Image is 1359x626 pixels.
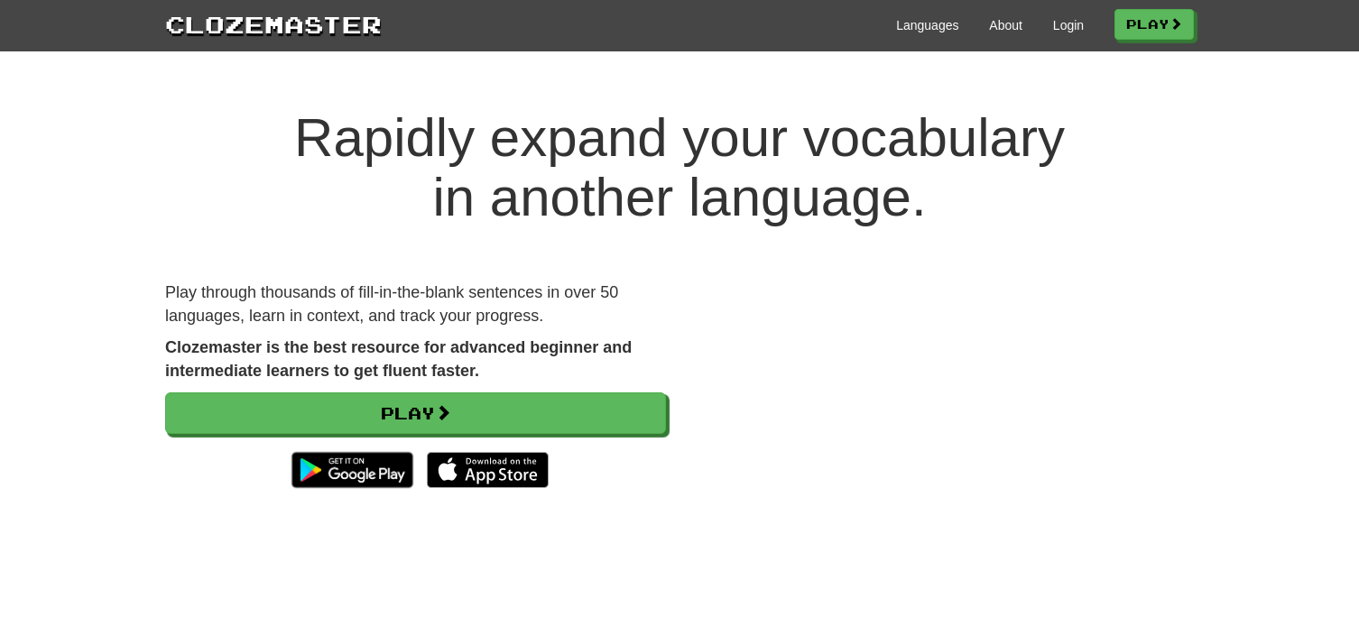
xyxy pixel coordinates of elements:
[165,392,666,434] a: Play
[165,281,666,327] p: Play through thousands of fill-in-the-blank sentences in over 50 languages, learn in context, and...
[165,338,632,380] strong: Clozemaster is the best resource for advanced beginner and intermediate learners to get fluent fa...
[427,452,549,488] img: Download_on_the_App_Store_Badge_US-UK_135x40-25178aeef6eb6b83b96f5f2d004eda3bffbb37122de64afbaef7...
[282,443,422,497] img: Get it on Google Play
[989,16,1022,34] a: About
[1114,9,1194,40] a: Play
[896,16,958,34] a: Languages
[1053,16,1084,34] a: Login
[165,7,382,41] a: Clozemaster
